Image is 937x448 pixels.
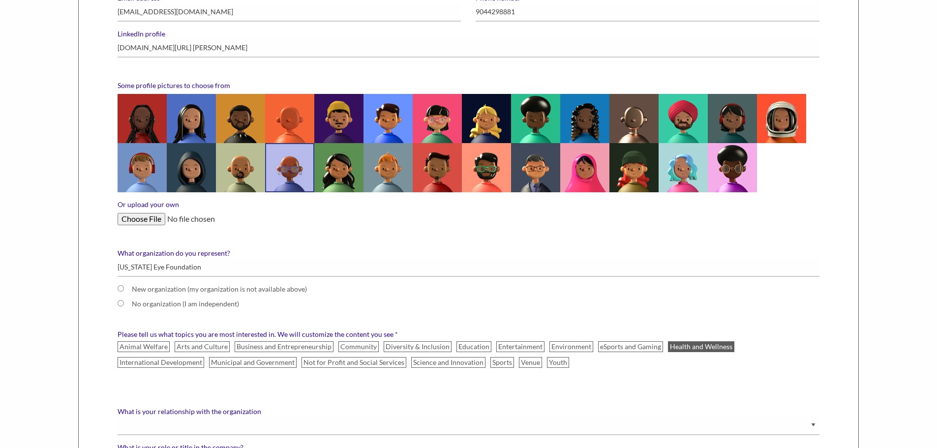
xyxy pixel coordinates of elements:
label: Entertainment [496,341,544,352]
label: Business and Entrepreneurship [235,341,333,352]
label: Animal Welfare [118,341,170,352]
label: International Development [118,357,204,368]
label: eSports and Gaming [598,341,663,352]
label: Science and Innovation [411,357,485,368]
img: ToyFaces_Colored_BG_36_lk4kmn [511,94,560,143]
input: No organization (I am independent) [118,300,124,306]
input: Should start with http, https or www [118,38,820,58]
img: ToyFaces_Colored_BG_89_skeqfi [167,94,216,143]
label: Sports [490,357,514,368]
img: ToyFaces_Colored_BG_64_hacpb3 [314,143,363,192]
img: ToyFaces_Colored_BG_67_y76jwi [462,143,511,192]
label: New organization (my organization is not available above) [132,285,694,294]
img: ToyFaces_Colored_BG_85_vjfg6i [118,94,167,143]
label: What is your relationship with the organization [118,407,820,416]
label: Youth [547,357,569,368]
input: Start typing to find an existing organization [118,258,820,277]
label: Not for Profit and Social Services [302,357,406,368]
label: Education [456,341,491,352]
img: ToyFaces_Colored_BG_38_wjicz4 [216,143,265,192]
img: ToyFaces_Colored_BG_105_tmowl1 [167,143,216,192]
img: ToyFaces_Colored_BG_74_t2jnzr [757,94,806,143]
label: Some profile pictures to choose from [118,81,820,90]
label: LinkedIn profile [118,30,820,38]
label: Or upload your own [118,200,820,209]
img: ToyFaces_Colored_BG_9_d9o8et [413,94,462,143]
label: Environment [549,341,593,352]
label: No organization (I am independent) [132,299,694,308]
input: New organization (my organization is not available above) [118,285,124,292]
label: Diversity & Inclusion [384,341,452,352]
img: ToyFaces_Colored_BG_12_damgws [462,94,511,143]
label: Please tell us what topics you are most interested in. We will customize the content you see * [118,330,820,339]
img: ToyFaces_Colored_BG_112_zhzuc2 [609,94,659,143]
img: ToyFaces_Colored_BG_61_phyaal [363,94,413,143]
img: ToyFaces_Colored_BG_13_si0qbw [609,143,659,192]
img: ToyFaces_Colored_BG_8_cw6kwm [265,143,314,192]
img: ToyFaces_Colored_BG_34_bairtm [413,143,462,192]
label: Community [338,341,379,352]
img: ToyFaces_Colored_BG_103_jfvl4u [659,94,708,143]
img: ToyFaces_Colored_BG_99_yll1i6 [118,143,167,192]
label: Health and Wellness [668,341,734,352]
label: Arts and Culture [175,341,230,352]
label: Municipal and Government [209,357,297,368]
img: ToyFaces_Colored_BG_65_zyyf12 [363,143,413,192]
img: ToyFaces_Colored_BG_115_m32brm [265,94,314,143]
label: Venue [519,357,542,368]
label: What organization do you represent? [118,249,820,258]
img: ToyFaces_Colored_BG_3_kpwhil [708,143,757,192]
img: ToyFaces_Colored_BG_20_ttpb40 [659,143,708,192]
img: ToyFaces_Colored_BG_76_lvubly [560,94,609,143]
img: ToyFaces_Colored_BG_86_kwawgz [708,94,757,143]
img: ToyFaces_Colored_BG_93_kzu9bo [216,94,265,143]
img: ToyFaces_Colored_BG_31_ruwyfu [511,143,560,192]
img: ToyFaces_Colored_BG_32_fp1dl1 [560,143,609,192]
img: ToyFaces_Colored_BG_101_plm5ct [314,94,363,143]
